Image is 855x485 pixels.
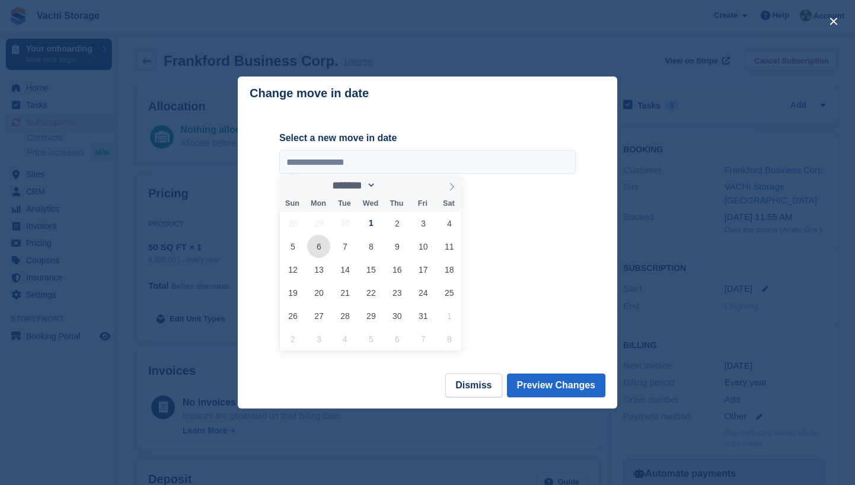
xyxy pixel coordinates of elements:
span: October 26, 2025 [281,304,304,327]
span: October 5, 2025 [281,235,304,258]
select: Month [328,179,376,192]
span: October 4, 2025 [438,212,461,235]
span: October 8, 2025 [359,235,382,258]
span: November 1, 2025 [438,304,461,327]
span: October 30, 2025 [385,304,409,327]
span: October 25, 2025 [438,281,461,304]
span: November 6, 2025 [385,327,409,350]
span: October 19, 2025 [281,281,304,304]
span: September 30, 2025 [333,212,356,235]
span: Thu [384,200,410,208]
span: October 7, 2025 [333,235,356,258]
span: November 5, 2025 [359,327,382,350]
span: Mon [305,200,331,208]
span: October 2, 2025 [385,212,409,235]
span: October 24, 2025 [411,281,435,304]
span: October 13, 2025 [307,258,330,281]
span: October 31, 2025 [411,304,435,327]
span: Sat [436,200,462,208]
span: October 11, 2025 [438,235,461,258]
span: October 17, 2025 [411,258,435,281]
span: October 22, 2025 [359,281,382,304]
p: Change move in date [250,87,369,100]
span: November 2, 2025 [281,327,304,350]
span: October 23, 2025 [385,281,409,304]
span: October 21, 2025 [333,281,356,304]
span: Fri [410,200,436,208]
button: Preview Changes [507,374,606,397]
span: November 7, 2025 [411,327,435,350]
span: November 4, 2025 [333,327,356,350]
span: October 18, 2025 [438,258,461,281]
button: close [824,12,843,31]
input: Year [376,179,413,192]
button: Dismiss [445,374,502,397]
span: October 10, 2025 [411,235,435,258]
span: October 6, 2025 [307,235,330,258]
label: Select a new move in date [279,131,576,145]
span: October 3, 2025 [411,212,435,235]
span: November 3, 2025 [307,327,330,350]
span: October 27, 2025 [307,304,330,327]
span: October 29, 2025 [359,304,382,327]
span: October 14, 2025 [333,258,356,281]
span: September 28, 2025 [281,212,304,235]
span: Tue [331,200,358,208]
span: September 29, 2025 [307,212,330,235]
span: October 9, 2025 [385,235,409,258]
span: November 8, 2025 [438,327,461,350]
span: October 15, 2025 [359,258,382,281]
span: October 16, 2025 [385,258,409,281]
span: Wed [358,200,384,208]
span: October 12, 2025 [281,258,304,281]
span: October 20, 2025 [307,281,330,304]
span: October 28, 2025 [333,304,356,327]
span: October 1, 2025 [359,212,382,235]
span: Sun [279,200,305,208]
